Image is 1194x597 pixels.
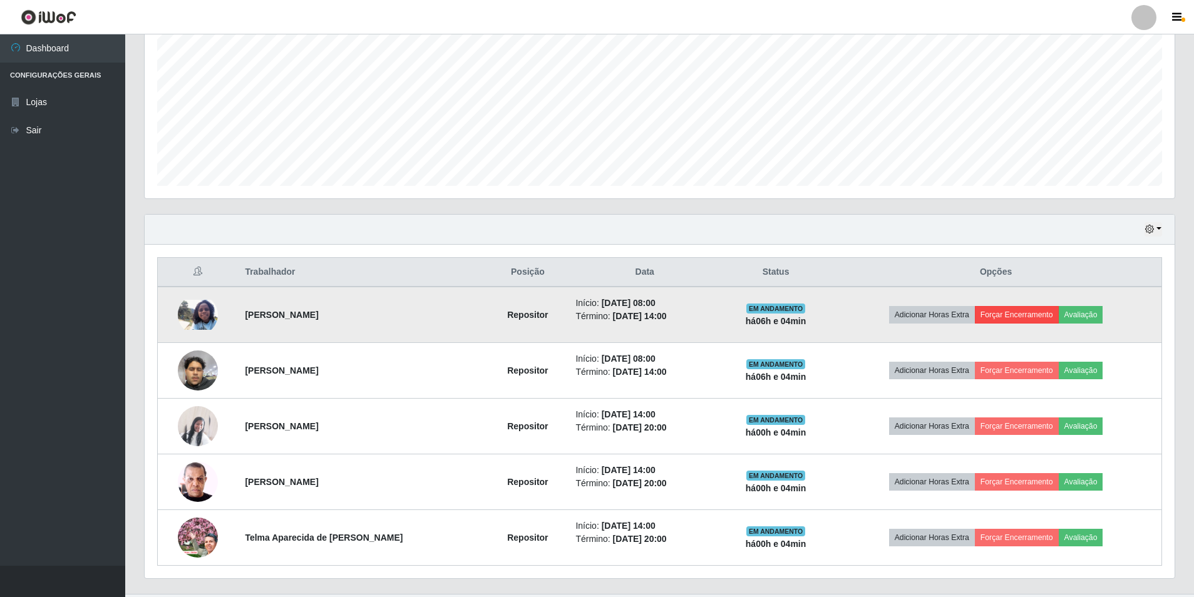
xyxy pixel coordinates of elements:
[575,310,714,323] li: Término:
[575,408,714,421] li: Início:
[746,471,806,481] span: EM ANDAMENTO
[889,473,975,491] button: Adicionar Horas Extra
[602,465,656,475] time: [DATE] 14:00
[746,316,806,326] strong: há 06 h e 04 min
[568,258,721,287] th: Data
[575,533,714,546] li: Término:
[613,367,667,377] time: [DATE] 14:00
[245,421,318,431] strong: [PERSON_NAME]
[975,362,1059,379] button: Forçar Encerramento
[613,534,667,544] time: [DATE] 20:00
[602,354,656,364] time: [DATE] 08:00
[575,421,714,434] li: Término:
[237,258,487,287] th: Trabalhador
[507,310,548,320] strong: Repositor
[1059,306,1103,324] button: Avaliação
[507,421,548,431] strong: Repositor
[889,306,975,324] button: Adicionar Horas Extra
[575,519,714,533] li: Início:
[1059,417,1103,435] button: Avaliação
[975,306,1059,324] button: Forçar Encerramento
[830,258,1161,287] th: Opções
[487,258,568,287] th: Posição
[507,477,548,487] strong: Repositor
[746,415,806,425] span: EM ANDAMENTO
[746,304,806,314] span: EM ANDAMENTO
[602,298,656,308] time: [DATE] 08:00
[975,529,1059,546] button: Forçar Encerramento
[613,311,667,321] time: [DATE] 14:00
[602,409,656,419] time: [DATE] 14:00
[889,362,975,379] button: Adicionar Horas Extra
[178,518,218,558] img: 1753488226695.jpeg
[575,464,714,477] li: Início:
[613,478,667,488] time: [DATE] 20:00
[178,406,218,446] img: 1751480704015.jpeg
[602,521,656,531] time: [DATE] 14:00
[746,483,806,493] strong: há 00 h e 04 min
[746,427,806,437] strong: há 00 h e 04 min
[889,417,975,435] button: Adicionar Horas Extra
[613,422,667,432] time: [DATE] 20:00
[21,9,76,25] img: CoreUI Logo
[975,417,1059,435] button: Forçar Encerramento
[575,365,714,379] li: Término:
[507,533,548,543] strong: Repositor
[245,533,403,543] strong: Telma Aparecida de [PERSON_NAME]
[507,365,548,375] strong: Repositor
[1059,473,1103,491] button: Avaliação
[245,310,318,320] strong: [PERSON_NAME]
[178,344,218,397] img: 1757116559947.jpeg
[746,539,806,549] strong: há 00 h e 04 min
[575,297,714,310] li: Início:
[721,258,830,287] th: Status
[889,529,975,546] button: Adicionar Horas Extra
[178,300,218,330] img: 1753190771762.jpeg
[575,477,714,490] li: Término:
[245,477,318,487] strong: [PERSON_NAME]
[1059,529,1103,546] button: Avaliação
[746,359,806,369] span: EM ANDAMENTO
[178,455,218,508] img: 1752502072081.jpeg
[975,473,1059,491] button: Forçar Encerramento
[746,372,806,382] strong: há 06 h e 04 min
[1059,362,1103,379] button: Avaliação
[245,365,318,375] strong: [PERSON_NAME]
[575,352,714,365] li: Início:
[746,526,806,536] span: EM ANDAMENTO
